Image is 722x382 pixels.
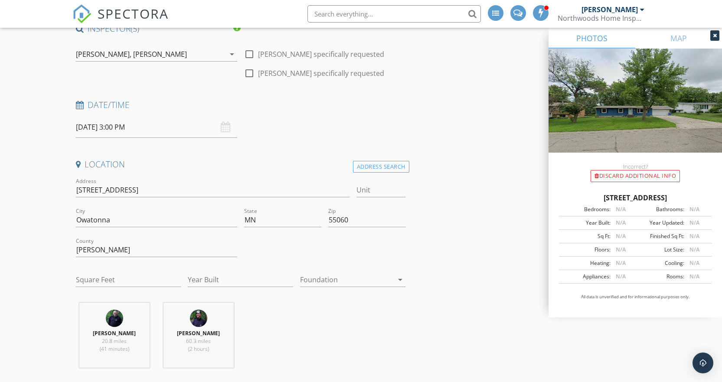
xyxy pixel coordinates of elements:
[549,163,722,170] div: Incorrect?
[562,206,611,213] div: Bedrooms:
[549,49,722,173] img: streetview
[558,14,644,23] div: Northwoods Home Inspection Group LLC
[258,69,384,78] label: [PERSON_NAME] specifically requested
[100,345,129,353] span: (41 minutes)
[559,294,712,300] p: All data is unverified and for informational purposes only.
[102,337,127,345] span: 20.8 miles
[188,345,209,353] span: (2 hours)
[72,4,91,23] img: The Best Home Inspection Software - Spectora
[190,310,207,327] img: dsc09369.jpg
[559,193,712,203] div: [STREET_ADDRESS]
[562,219,611,227] div: Year Built:
[562,246,611,254] div: Floors:
[562,232,611,240] div: Sq Ft:
[133,50,187,58] div: [PERSON_NAME]
[353,161,409,173] div: Address Search
[76,50,131,58] div: [PERSON_NAME],
[635,273,684,281] div: Rooms:
[689,246,699,253] span: N/A
[562,273,611,281] div: Appliances:
[616,206,626,213] span: N/A
[616,232,626,240] span: N/A
[395,274,405,285] i: arrow_drop_down
[689,259,699,267] span: N/A
[616,273,626,280] span: N/A
[635,219,684,227] div: Year Updated:
[98,4,169,23] span: SPECTORA
[76,159,406,170] h4: Location
[616,246,626,253] span: N/A
[635,28,722,49] a: MAP
[689,206,699,213] span: N/A
[258,50,384,59] label: [PERSON_NAME] specifically requested
[186,337,211,345] span: 60.3 miles
[689,219,699,226] span: N/A
[72,12,169,30] a: SPECTORA
[693,353,713,373] div: Open Intercom Messenger
[635,246,684,254] div: Lot Size:
[76,117,238,138] input: Select date
[76,99,406,111] h4: Date/Time
[227,49,237,59] i: arrow_drop_down
[591,170,680,182] div: Discard Additional info
[106,310,123,327] img: dsc09373.jpg
[635,206,684,213] div: Bathrooms:
[689,232,699,240] span: N/A
[616,219,626,226] span: N/A
[177,330,220,337] strong: [PERSON_NAME]
[549,28,635,49] a: PHOTOS
[635,232,684,240] div: Finished Sq Ft:
[616,259,626,267] span: N/A
[635,259,684,267] div: Cooling:
[562,259,611,267] div: Heating:
[307,5,481,23] input: Search everything...
[93,330,136,337] strong: [PERSON_NAME]
[582,5,638,14] div: [PERSON_NAME]
[689,273,699,280] span: N/A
